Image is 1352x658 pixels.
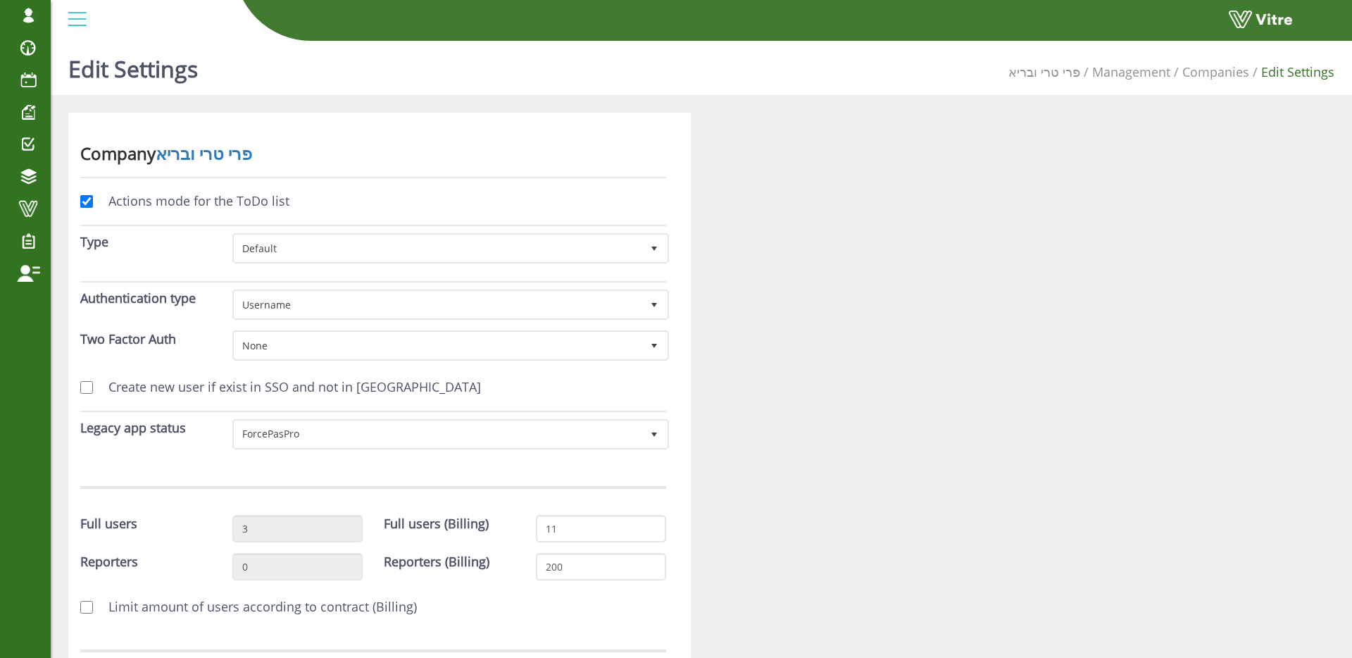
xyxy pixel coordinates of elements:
[234,292,642,317] span: Username
[641,333,667,358] span: select
[641,235,667,261] span: select
[80,290,196,308] label: Authentication type
[1008,63,1080,80] a: פרי טרי ובריא
[80,330,176,349] label: Two Factor Auth
[234,235,642,261] span: Default
[1249,63,1334,82] li: Edit Settings
[234,421,642,447] span: ForcePasPro
[156,142,252,165] a: פרי טרי ובריא
[1080,63,1170,82] li: Management
[94,378,481,397] label: Create new user if exist in SSO and not in [GEOGRAPHIC_DATA]
[80,601,93,614] input: Limit amount of users according to contract (Billing)
[80,515,137,533] label: Full users
[80,195,93,208] input: Actions mode for the ToDo list
[80,419,186,437] label: Legacy app status
[384,553,489,571] label: Reporters (Billing)
[641,292,667,317] span: select
[80,233,108,252] label: Type
[80,553,138,571] label: Reporters
[234,333,642,358] span: None
[1182,63,1249,80] a: Companies
[80,381,93,394] input: Create new user if exist in SSO and not in [GEOGRAPHIC_DATA]
[641,421,667,447] span: select
[94,192,289,211] label: Actions mode for the ToDo list
[80,144,666,163] h3: Company
[384,515,489,533] label: Full users (Billing)
[94,598,417,616] label: Limit amount of users according to contract (Billing)
[68,35,198,95] h1: Edit Settings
